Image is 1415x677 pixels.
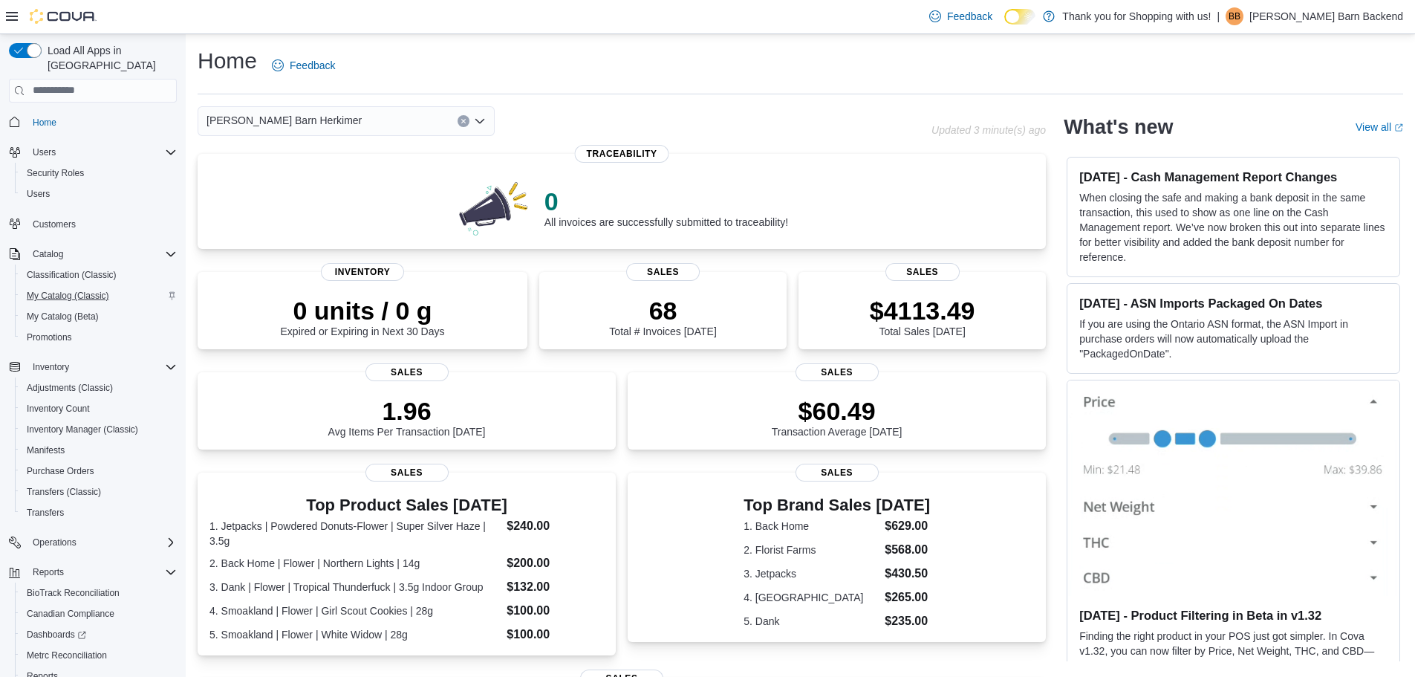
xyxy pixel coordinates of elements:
div: All invoices are successfully submitted to traceability! [544,187,788,228]
div: Total Sales [DATE] [870,296,975,337]
a: Home [27,114,62,132]
button: Clear input [458,115,469,127]
span: Reports [27,563,177,581]
button: Reports [27,563,70,581]
span: Inventory Count [21,400,177,418]
dd: $430.50 [885,565,930,583]
span: Users [21,185,177,203]
a: Security Roles [21,164,90,182]
a: My Catalog (Classic) [21,287,115,305]
span: Transfers (Classic) [27,486,101,498]
a: Classification (Classic) [21,266,123,284]
span: Manifests [27,444,65,456]
span: Sales [626,263,700,281]
button: Classification (Classic) [15,265,183,285]
span: Classification (Classic) [27,269,117,281]
p: Updated 3 minute(s) ago [931,124,1046,136]
span: Sales [885,263,960,281]
img: Cova [30,9,97,24]
p: 1.96 [328,396,486,426]
span: Operations [33,537,77,548]
a: Metrc Reconciliation [21,647,113,664]
span: Users [33,146,56,158]
span: Adjustments (Classic) [27,382,113,394]
dd: $240.00 [507,517,604,535]
span: Sales [796,363,879,381]
span: Sales [796,464,879,482]
span: Customers [33,218,76,230]
p: | [1217,7,1220,25]
a: Feedback [923,1,998,31]
a: View allExternal link [1356,121,1403,133]
dt: 1. Back Home [744,519,879,534]
span: Inventory Manager (Classic) [21,421,177,438]
p: 68 [609,296,716,325]
span: Transfers (Classic) [21,483,177,501]
h1: Home [198,46,257,76]
p: $4113.49 [870,296,975,325]
span: Classification (Classic) [21,266,177,284]
input: Dark Mode [1004,9,1035,25]
span: Sales [365,363,449,381]
dt: 2. Florist Farms [744,542,879,557]
button: Inventory Count [15,398,183,419]
span: Users [27,143,177,161]
button: My Catalog (Classic) [15,285,183,306]
dt: 5. Smoakland | Flower | White Widow | 28g [209,627,501,642]
button: Transfers [15,502,183,523]
span: Home [27,113,177,132]
span: Inventory [321,263,404,281]
button: Operations [27,534,82,551]
a: Inventory Manager (Classic) [21,421,144,438]
dt: 3. Jetpacks [744,566,879,581]
span: My Catalog (Classic) [27,290,109,302]
span: [PERSON_NAME] Barn Herkimer [206,111,362,129]
div: Transaction Average [DATE] [772,396,902,438]
a: Manifests [21,441,71,459]
span: Metrc Reconciliation [27,650,107,661]
dt: 3. Dank | Flower | Tropical Thunderfuck | 3.5g Indoor Group [209,580,501,595]
span: Load All Apps in [GEOGRAPHIC_DATA] [42,43,177,73]
span: Traceability [575,145,669,163]
button: Users [27,143,62,161]
span: Feedback [290,58,335,73]
p: When closing the safe and making a bank deposit in the same transaction, this used to show as one... [1079,190,1388,265]
span: Reports [33,566,64,578]
span: My Catalog (Classic) [21,287,177,305]
a: Inventory Count [21,400,96,418]
span: Canadian Compliance [27,608,114,620]
div: Budd Barn Backend [1226,7,1243,25]
button: Inventory Manager (Classic) [15,419,183,440]
dd: $100.00 [507,626,604,644]
button: Adjustments (Classic) [15,378,183,398]
button: Manifests [15,440,183,461]
button: Open list of options [474,115,486,127]
span: Customers [27,215,177,233]
span: Transfers [27,507,64,519]
h3: Top Product Sales [DATE] [209,496,604,514]
p: $60.49 [772,396,902,426]
dt: 5. Dank [744,614,879,629]
span: Dashboards [21,626,177,644]
a: Canadian Compliance [21,605,120,623]
a: Dashboards [15,624,183,645]
dt: 2. Back Home | Flower | Northern Lights | 14g [209,556,501,571]
span: Catalog [33,248,63,260]
div: Avg Items Per Transaction [DATE] [328,396,486,438]
img: 0 [455,178,533,237]
p: Thank you for Shopping with us! [1062,7,1211,25]
svg: External link [1394,123,1403,132]
a: Users [21,185,56,203]
span: Home [33,117,56,129]
dd: $265.00 [885,589,930,606]
span: Dashboards [27,629,86,641]
button: Catalog [27,245,69,263]
span: Manifests [21,441,177,459]
a: Customers [27,216,82,233]
h2: What's new [1064,115,1173,139]
span: Security Roles [27,167,84,179]
p: 0 [544,187,788,216]
a: Transfers [21,504,70,522]
span: Inventory Count [27,403,90,415]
